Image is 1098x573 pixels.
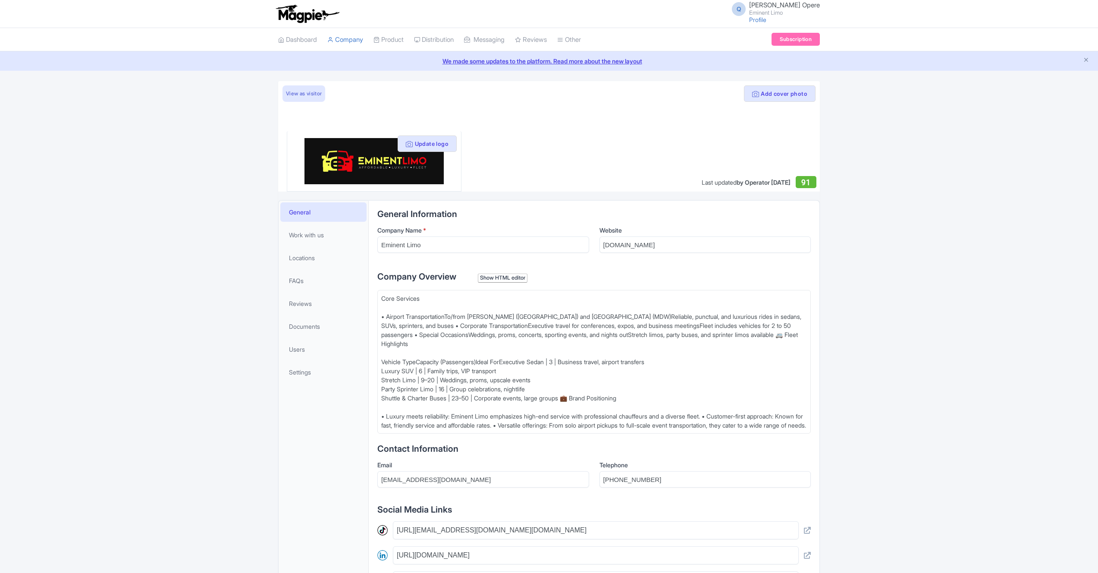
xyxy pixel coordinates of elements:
span: General [289,208,311,217]
a: Product [373,28,404,52]
span: Work with us [289,230,324,239]
a: Other [557,28,581,52]
input: https://www.linkedin.com/company/name [393,546,799,564]
span: [PERSON_NAME] Opere [749,1,820,9]
span: Telephone [599,461,628,469]
span: Company Overview [377,271,456,282]
span: Q [732,2,746,16]
a: General [280,202,367,222]
a: Locations [280,248,367,268]
h2: General Information [377,209,811,219]
img: tiktok-round-01-ca200c7ba8d03f2cade56905edf8567d.svg [377,525,388,535]
span: FAQs [289,276,304,285]
span: Company Name [377,227,422,234]
span: Users [289,345,305,354]
h2: Social Media Links [377,505,811,514]
button: Update logo [398,135,457,152]
a: Company [327,28,363,52]
span: Locations [289,253,315,262]
a: Users [280,340,367,359]
h2: Contact Information [377,444,811,453]
img: f5lejt0urjgo5bidwc2p.jpg [304,138,443,184]
a: Distribution [414,28,454,52]
a: Profile [749,16,766,23]
a: Subscription [772,33,820,46]
a: Q [PERSON_NAME] Opere Eminent Limo [727,2,820,16]
a: FAQs [280,271,367,290]
a: Documents [280,317,367,336]
a: Reviews [515,28,547,52]
img: linkedin-round-01-4bc9326eb20f8e88ec4be7e8773b84b7.svg [377,550,388,560]
span: Documents [289,322,320,331]
a: Messaging [464,28,505,52]
div: Show HTML editor [478,274,527,283]
a: View as visitor [282,85,325,102]
div: Last updated [702,178,791,187]
small: Eminent Limo [749,10,820,16]
button: Close announcement [1083,56,1089,66]
a: Work with us [280,225,367,245]
a: We made some updates to the platform. Read more about the new layout [5,57,1093,66]
div: Core Services • Airport TransportationTo/from [PERSON_NAME] ([GEOGRAPHIC_DATA]) and [GEOGRAPHIC_D... [381,294,807,430]
a: Dashboard [278,28,317,52]
span: Reviews [289,299,312,308]
img: logo-ab69f6fb50320c5b225c76a69d11143b.png [274,4,341,23]
span: Website [599,227,622,234]
input: https://www.tiktok.com/company_name [393,521,799,539]
a: Settings [280,362,367,382]
span: by Operator [DATE] [737,179,791,186]
button: Add cover photo [744,85,816,102]
span: Settings [289,368,311,377]
a: Reviews [280,294,367,313]
span: Email [377,461,392,469]
span: 91 [801,178,810,187]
